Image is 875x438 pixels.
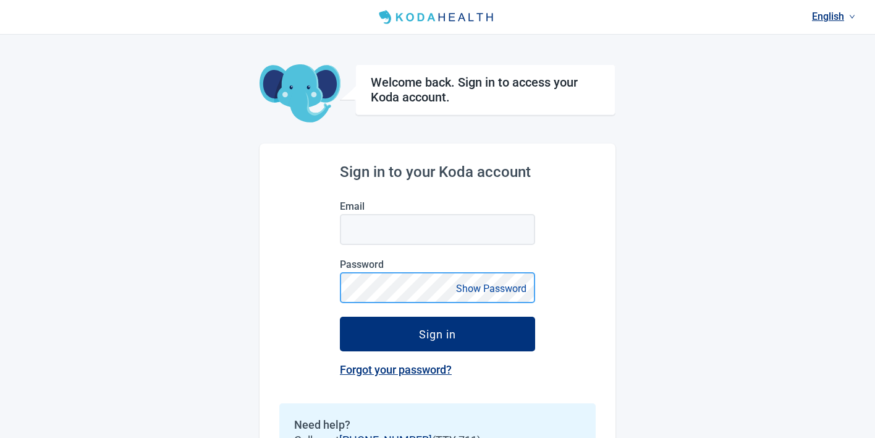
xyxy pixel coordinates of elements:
[849,14,855,20] span: down
[340,200,535,212] label: Email
[340,163,535,181] h2: Sign in to your Koda account
[260,64,340,124] img: Koda Elephant
[340,259,535,270] label: Password
[340,317,535,351] button: Sign in
[371,75,600,105] h1: Welcome back. Sign in to access your Koda account.
[340,363,452,376] a: Forgot your password?
[374,7,501,27] img: Koda Health
[294,418,581,431] h2: Need help?
[419,328,456,340] div: Sign in
[807,6,860,27] a: Current language: English
[452,280,530,297] button: Show Password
